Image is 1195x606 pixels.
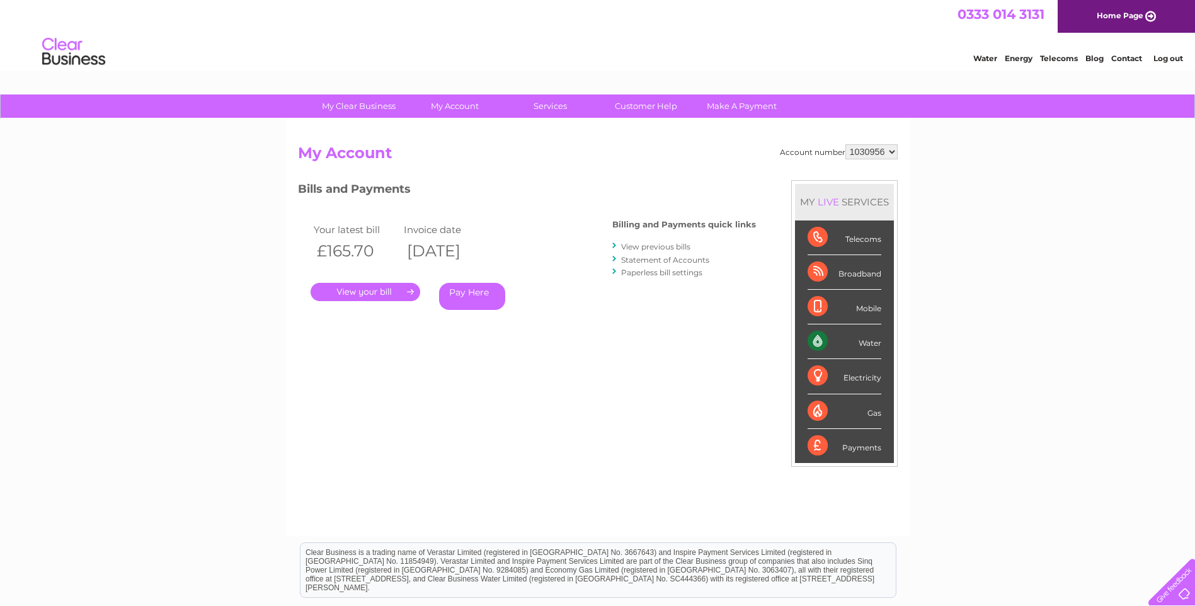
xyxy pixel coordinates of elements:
[621,255,709,265] a: Statement of Accounts
[1153,54,1183,63] a: Log out
[1040,54,1078,63] a: Telecoms
[401,238,491,264] th: [DATE]
[403,94,506,118] a: My Account
[1111,54,1142,63] a: Contact
[498,94,602,118] a: Services
[795,184,894,220] div: MY SERVICES
[311,238,401,264] th: £165.70
[808,324,881,359] div: Water
[808,255,881,290] div: Broadband
[815,196,842,208] div: LIVE
[42,33,106,71] img: logo.png
[808,359,881,394] div: Electricity
[298,144,898,168] h2: My Account
[401,221,491,238] td: Invoice date
[594,94,698,118] a: Customer Help
[311,221,401,238] td: Your latest bill
[1005,54,1032,63] a: Energy
[1085,54,1104,63] a: Blog
[973,54,997,63] a: Water
[808,290,881,324] div: Mobile
[621,242,690,251] a: View previous bills
[780,144,898,159] div: Account number
[612,220,756,229] h4: Billing and Payments quick links
[958,6,1044,22] a: 0333 014 3131
[300,7,896,61] div: Clear Business is a trading name of Verastar Limited (registered in [GEOGRAPHIC_DATA] No. 3667643...
[808,429,881,463] div: Payments
[311,283,420,301] a: .
[808,394,881,429] div: Gas
[690,94,794,118] a: Make A Payment
[307,94,411,118] a: My Clear Business
[298,180,756,202] h3: Bills and Payments
[621,268,702,277] a: Paperless bill settings
[808,220,881,255] div: Telecoms
[439,283,505,310] a: Pay Here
